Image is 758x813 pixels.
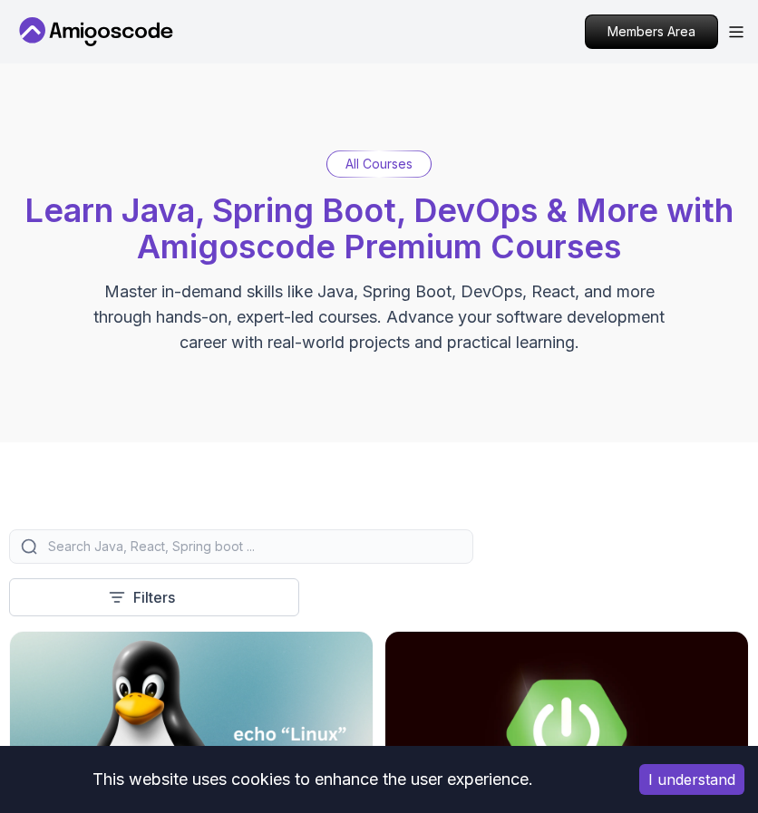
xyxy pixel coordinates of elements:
button: Filters [9,578,299,616]
button: Accept cookies [639,764,744,795]
p: Filters [133,586,175,608]
button: Open Menu [729,26,743,38]
p: Members Area [586,15,717,48]
input: Search Java, React, Spring boot ... [44,537,462,556]
span: Learn Java, Spring Boot, DevOps & More with Amigoscode Premium Courses [24,190,734,266]
p: Master in-demand skills like Java, Spring Boot, DevOps, React, and more through hands-on, expert-... [74,279,684,355]
a: Members Area [585,15,718,49]
p: All Courses [345,155,413,173]
div: This website uses cookies to enhance the user experience. [14,760,612,799]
